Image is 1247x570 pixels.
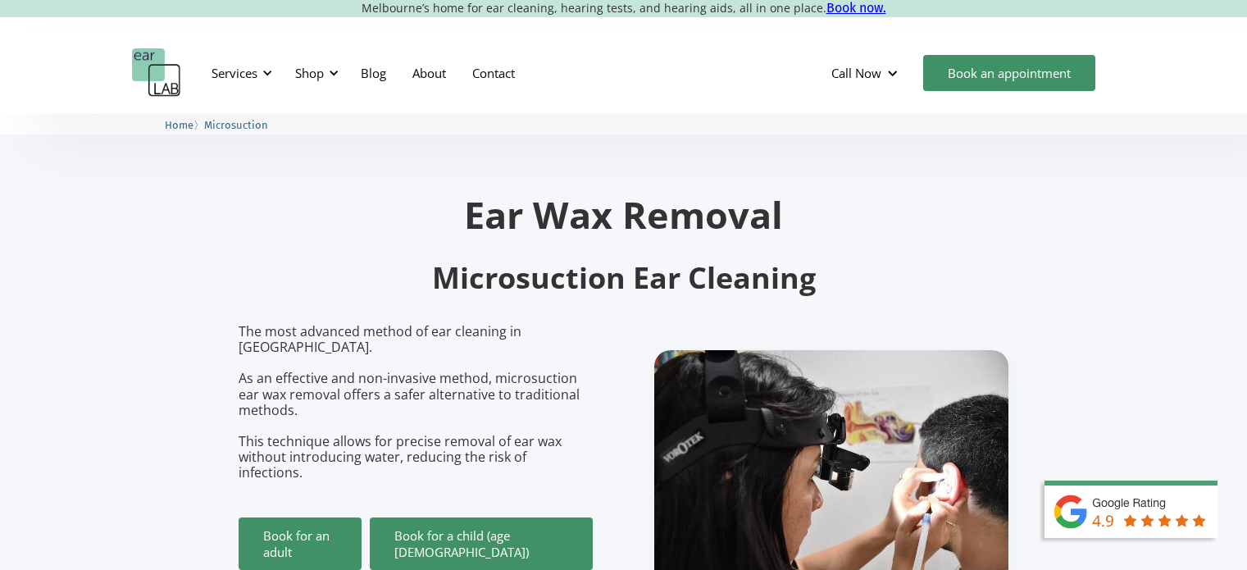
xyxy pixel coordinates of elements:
a: About [399,49,459,97]
a: Blog [348,49,399,97]
div: Call Now [831,65,881,81]
div: Shop [285,48,344,98]
a: Microsuction [204,116,268,132]
span: Home [165,119,193,131]
div: Shop [295,65,324,81]
div: Call Now [818,48,915,98]
h1: Ear Wax Removal [239,196,1009,233]
li: 〉 [165,116,204,134]
a: Book for an adult [239,518,362,570]
div: Services [202,48,277,98]
span: Microsuction [204,119,268,131]
p: The most advanced method of ear cleaning in [GEOGRAPHIC_DATA]. As an effective and non-invasive m... [239,324,593,481]
a: home [132,48,181,98]
div: Services [212,65,257,81]
a: Home [165,116,193,132]
a: Book for a child (age [DEMOGRAPHIC_DATA]) [370,518,593,570]
a: Contact [459,49,528,97]
h2: Microsuction Ear Cleaning [239,259,1009,298]
a: Book an appointment [923,55,1095,91]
